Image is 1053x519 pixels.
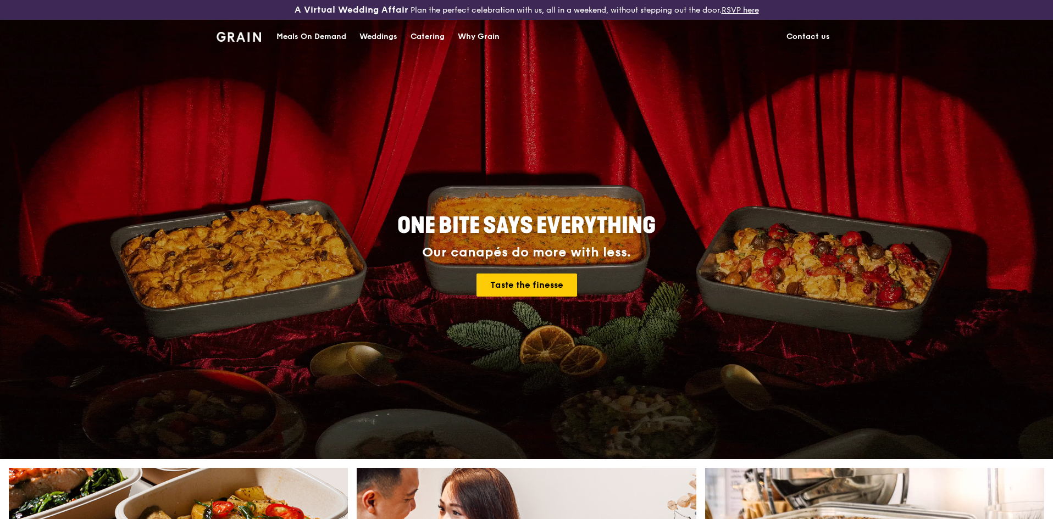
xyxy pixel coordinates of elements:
[476,274,577,297] a: Taste the finesse
[780,20,836,53] a: Contact us
[353,20,404,53] a: Weddings
[217,32,261,42] img: Grain
[411,20,445,53] div: Catering
[451,20,506,53] a: Why Grain
[210,4,843,15] div: Plan the perfect celebration with us, all in a weekend, without stepping out the door.
[329,245,724,260] div: Our canapés do more with less.
[397,213,656,239] span: ONE BITE SAYS EVERYTHING
[295,4,408,15] h3: A Virtual Wedding Affair
[217,19,261,52] a: GrainGrain
[359,20,397,53] div: Weddings
[276,20,346,53] div: Meals On Demand
[458,20,500,53] div: Why Grain
[404,20,451,53] a: Catering
[722,5,759,15] a: RSVP here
